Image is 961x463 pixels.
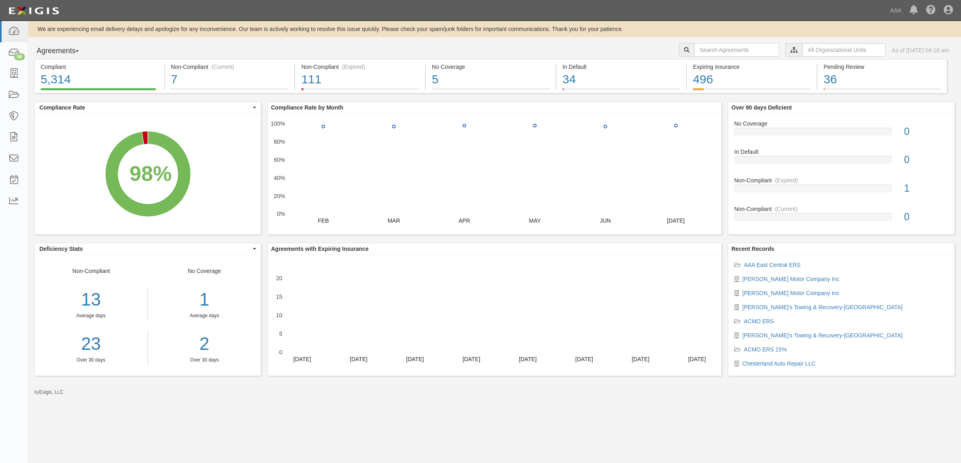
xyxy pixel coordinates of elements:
i: Help Center - Complianz [926,6,936,15]
div: 1 [154,287,255,312]
div: We are experiencing email delivery delays and apologize for any inconvenience. Our team is active... [28,25,961,33]
div: Over 30 days [35,357,148,364]
div: Non-Compliant (Expired) [301,63,419,71]
a: Exigis, LLC [39,389,64,395]
a: Non-Compliant(Expired)1 [734,176,949,205]
a: In Default0 [734,148,949,176]
a: Non-Compliant(Current)7 [165,88,295,95]
div: In Default [563,63,680,71]
text: 5 [279,331,282,337]
a: ACMO ERS 15% [744,346,787,353]
div: 5 [432,71,550,88]
div: No Coverage [148,267,261,364]
a: Chesterland Auto Repair LLC [742,360,815,367]
text: 100% [271,120,285,127]
div: (Current) [775,205,797,213]
div: Over 30 days [154,357,255,364]
b: Recent Records [731,246,774,252]
text: 10 [276,312,282,318]
a: [PERSON_NAME] Motor Company Inc [742,276,839,282]
small: by [34,389,64,396]
text: MAR [388,217,400,224]
a: Expiring Insurance496 [687,88,817,95]
a: ACMO ERS [744,318,774,325]
div: 111 [301,71,419,88]
div: 1 [898,181,955,196]
text: 0 [279,349,282,356]
button: Compliance Rate [35,102,261,113]
text: JUN [600,217,611,224]
text: 80% [274,138,285,145]
a: Non-Compliant(Expired)111 [295,88,425,95]
text: [DATE] [667,217,685,224]
text: 15 [276,294,282,300]
text: 40% [274,175,285,181]
div: 0 [898,124,955,139]
svg: A chart. [268,114,721,234]
div: (Expired) [775,176,798,184]
div: Expiring Insurance [693,63,811,71]
div: 0 [898,210,955,224]
div: (Current) [212,63,234,71]
a: AAA [886,2,906,19]
div: Non-Compliant [728,205,955,213]
text: 20% [274,192,285,199]
div: 98% [129,158,172,188]
div: 34 [563,71,680,88]
a: Non-Compliant(Current)0 [734,205,949,227]
img: logo-5460c22ac91f19d4615b14bd174203de0afe785f0fc80cf4dbbc73dc1793850b.png [6,4,62,18]
div: 5,314 [41,71,158,88]
text: [DATE] [632,356,649,362]
text: [DATE] [575,356,593,362]
a: No Coverage5 [426,88,556,95]
a: 2 [154,331,255,357]
text: [DATE] [350,356,368,362]
div: 56 [14,53,25,60]
text: 0% [277,211,285,217]
div: Compliant [41,63,158,71]
div: (Expired) [342,63,365,71]
a: 23 [35,331,148,357]
b: Over 90 days Deficient [731,104,792,111]
input: All Organizational Units [803,43,886,57]
a: Pending Review36 [817,88,947,95]
div: Average days [35,312,148,319]
div: Pending Review [823,63,941,71]
svg: A chart. [35,114,261,234]
div: 7 [171,71,289,88]
a: [PERSON_NAME]'s Towing & Recovery-[GEOGRAPHIC_DATA] [742,304,903,310]
a: In Default34 [556,88,686,95]
button: Deficiency Stats [35,243,261,254]
a: AAA East Central ERS [744,262,801,268]
input: Search Agreements [694,43,779,57]
a: [PERSON_NAME] Motor Company Inc [742,290,839,296]
div: 36 [823,71,941,88]
div: No Coverage [432,63,550,71]
div: 496 [693,71,811,88]
div: 13 [35,287,148,312]
b: Compliance Rate by Month [271,104,343,111]
b: Agreements with Expiring Insurance [271,246,369,252]
a: Compliant5,314 [34,88,164,95]
text: [DATE] [294,356,311,362]
div: In Default [728,148,955,156]
text: [DATE] [519,356,537,362]
div: As of [DATE] 08:18 am [892,46,949,54]
text: [DATE] [688,356,706,362]
text: 20 [276,275,282,281]
text: APR [458,217,470,224]
text: 60% [274,157,285,163]
div: 0 [898,153,955,167]
text: [DATE] [406,356,424,362]
span: Deficiency Stats [39,245,251,253]
text: MAY [529,217,541,224]
span: Compliance Rate [39,103,251,112]
svg: A chart. [268,255,721,376]
div: No Coverage [728,120,955,128]
div: Average days [154,312,255,319]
